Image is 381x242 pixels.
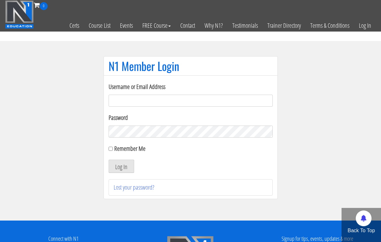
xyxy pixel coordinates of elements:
a: Course List [84,10,115,41]
a: Trainer Directory [263,10,306,41]
h4: Signup for tips, events, updates & more [259,236,376,242]
a: Certs [65,10,84,41]
a: Why N1? [200,10,228,41]
a: Testimonials [228,10,263,41]
a: Lost your password? [114,183,154,192]
a: Log In [354,10,376,41]
span: 0 [40,2,48,10]
label: Username or Email Address [109,82,273,91]
h1: N1 Member Login [109,60,273,72]
img: n1-education [5,0,34,29]
h4: Connect with N1 [5,236,122,242]
a: FREE Course [138,10,176,41]
a: Contact [176,10,200,41]
button: Log In [109,160,134,173]
a: Events [115,10,138,41]
label: Password [109,113,273,122]
a: Terms & Conditions [306,10,354,41]
a: 0 [34,1,48,9]
label: Remember Me [114,144,146,153]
